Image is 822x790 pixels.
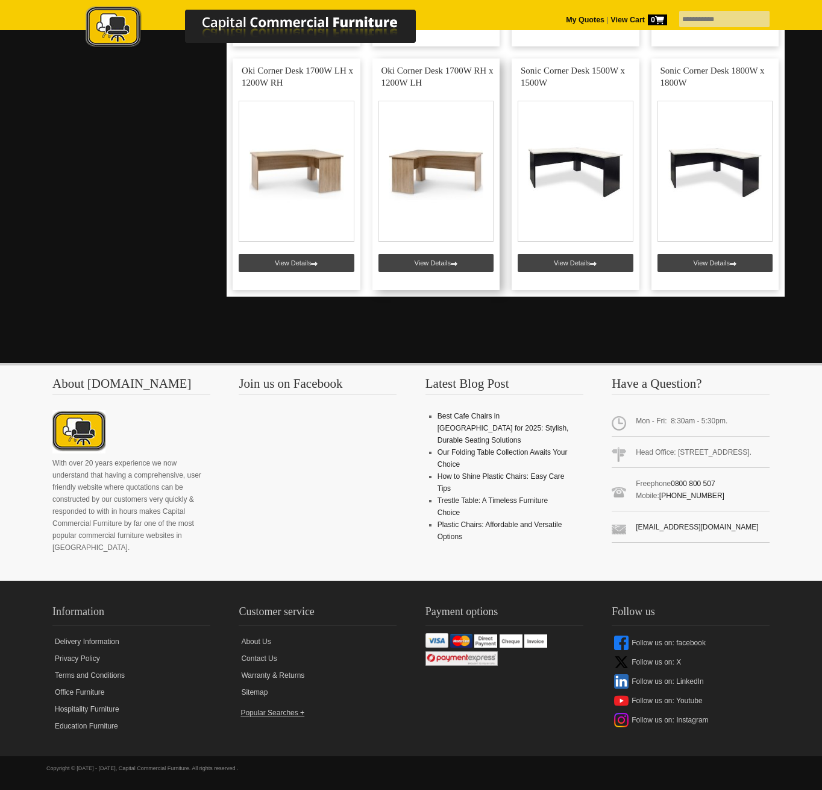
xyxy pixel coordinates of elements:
[671,479,715,488] a: 0800 800 507
[614,636,629,650] img: facebook-icon
[239,602,397,626] h2: Customer service
[239,633,397,650] a: About Us
[52,701,210,718] a: Hospitality Furniture
[636,523,758,531] a: [EMAIL_ADDRESS][DOMAIN_NAME]
[438,520,562,541] a: Plastic Chairs: Affordable and Versatile Options
[52,457,210,554] p: With over 20 years experience we now understand that having a comprehensive, user friendly websit...
[612,410,770,437] span: Mon - Fri: 8:30am - 5:30pm.
[614,694,629,708] img: youtube-icon
[425,378,583,395] h3: Latest Blog Post
[612,441,770,468] span: Head Office: [STREET_ADDRESS].
[46,765,238,771] span: Copyright © [DATE] - [DATE], Capital Commercial Furniture. All rights reserved .
[612,653,770,672] a: Follow us on: X
[239,378,397,395] h3: Join us on Facebook
[52,410,105,453] img: About CCFNZ Logo
[438,412,569,444] a: Best Cafe Chairs in [GEOGRAPHIC_DATA] for 2025: Stylish, Durable Seating Solutions
[239,684,397,701] a: Sitemap
[614,655,629,669] img: x-icon
[609,16,667,24] a: View Cart0
[52,667,210,684] a: Terms and Conditions
[610,16,667,24] strong: View Cart
[612,378,770,395] h3: Have a Question?
[239,650,397,667] a: Contact Us
[612,672,770,691] a: Follow us on: LinkedIn
[474,634,497,647] img: Direct Payment
[239,667,397,684] a: Warranty & Returns
[425,633,448,648] img: VISA
[52,6,474,54] a: Capital Commercial Furniture Logo
[239,410,395,543] iframe: fb:page Facebook Social Plugin
[52,684,210,701] a: Office Furniture
[612,710,770,730] a: Follow us on: Instagram
[566,16,604,24] a: My Quotes
[438,448,568,469] a: Our Folding Table Collection Awaits Your Choice
[614,713,629,727] img: instagram-icon
[52,6,474,50] img: Capital Commercial Furniture Logo
[425,651,498,666] img: Windcave / Payment Express
[500,634,522,647] img: Cheque
[52,633,210,650] a: Delivery Information
[524,634,547,647] img: Invoice
[612,473,770,511] span: Freephone Mobile:
[659,491,724,500] a: [PHONE_NUMBER]
[612,633,770,653] a: Follow us on: facebook
[425,602,583,626] h2: Payment options
[438,472,565,493] a: How to Shine Plastic Chairs: Easy Care Tips
[52,378,210,395] h3: About [DOMAIN_NAME]
[450,634,472,648] img: Mastercard
[52,650,210,667] a: Privacy Policy
[612,691,770,710] a: Follow us on: Youtube
[648,14,667,25] span: 0
[614,674,629,689] img: linkedin-icon
[612,602,770,626] h2: Follow us
[52,602,210,626] h2: Information
[438,496,548,517] a: Trestle Table: A Timeless Furniture Choice
[52,718,210,735] a: Education Furniture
